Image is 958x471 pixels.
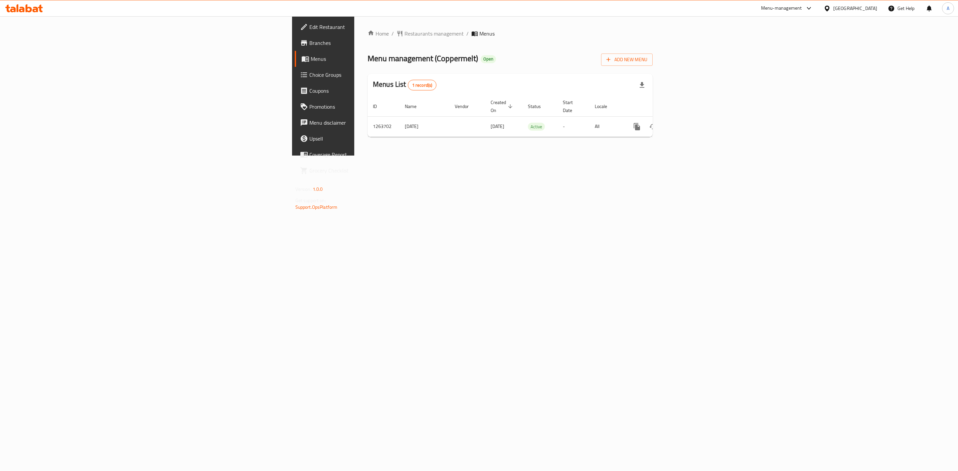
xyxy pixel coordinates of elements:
span: Choice Groups [309,71,447,79]
h2: Menus List [373,79,436,90]
span: Coverage Report [309,151,447,159]
li: / [466,30,469,38]
span: Get support on: [295,196,326,205]
div: Open [481,55,496,63]
span: Branches [309,39,447,47]
a: Choice Groups [295,67,452,83]
table: enhanced table [368,96,698,137]
button: more [629,119,645,135]
span: Grocery Checklist [309,167,447,175]
a: Edit Restaurant [295,19,452,35]
span: Promotions [309,103,447,111]
span: Active [528,123,545,131]
a: Grocery Checklist [295,163,452,178]
span: Version: [295,185,312,193]
th: Actions [624,96,698,117]
a: Coupons [295,83,452,99]
span: Name [405,102,425,110]
span: Menu disclaimer [309,119,447,127]
span: ID [373,102,386,110]
div: [GEOGRAPHIC_DATA] [833,5,877,12]
td: - [558,116,589,137]
span: 1.0.0 [313,185,323,193]
span: 1 record(s) [408,82,436,88]
span: Open [481,56,496,62]
span: Status [528,102,550,110]
td: All [589,116,624,137]
span: Coupons [309,87,447,95]
span: Created On [491,98,515,114]
a: Coverage Report [295,147,452,163]
span: A [947,5,949,12]
span: Locale [595,102,616,110]
span: Vendor [455,102,477,110]
span: Edit Restaurant [309,23,447,31]
span: Menus [479,30,495,38]
span: Menus [311,55,447,63]
span: [DATE] [491,122,504,131]
button: Change Status [645,119,661,135]
a: Upsell [295,131,452,147]
a: Promotions [295,99,452,115]
span: Upsell [309,135,447,143]
div: Total records count [408,80,437,90]
span: Start Date [563,98,581,114]
nav: breadcrumb [368,30,653,38]
a: Menu disclaimer [295,115,452,131]
button: Add New Menu [601,54,653,66]
a: Support.OpsPlatform [295,203,338,211]
a: Branches [295,35,452,51]
a: Menus [295,51,452,67]
span: Add New Menu [606,56,647,64]
div: Export file [634,77,650,93]
div: Menu-management [761,4,802,12]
